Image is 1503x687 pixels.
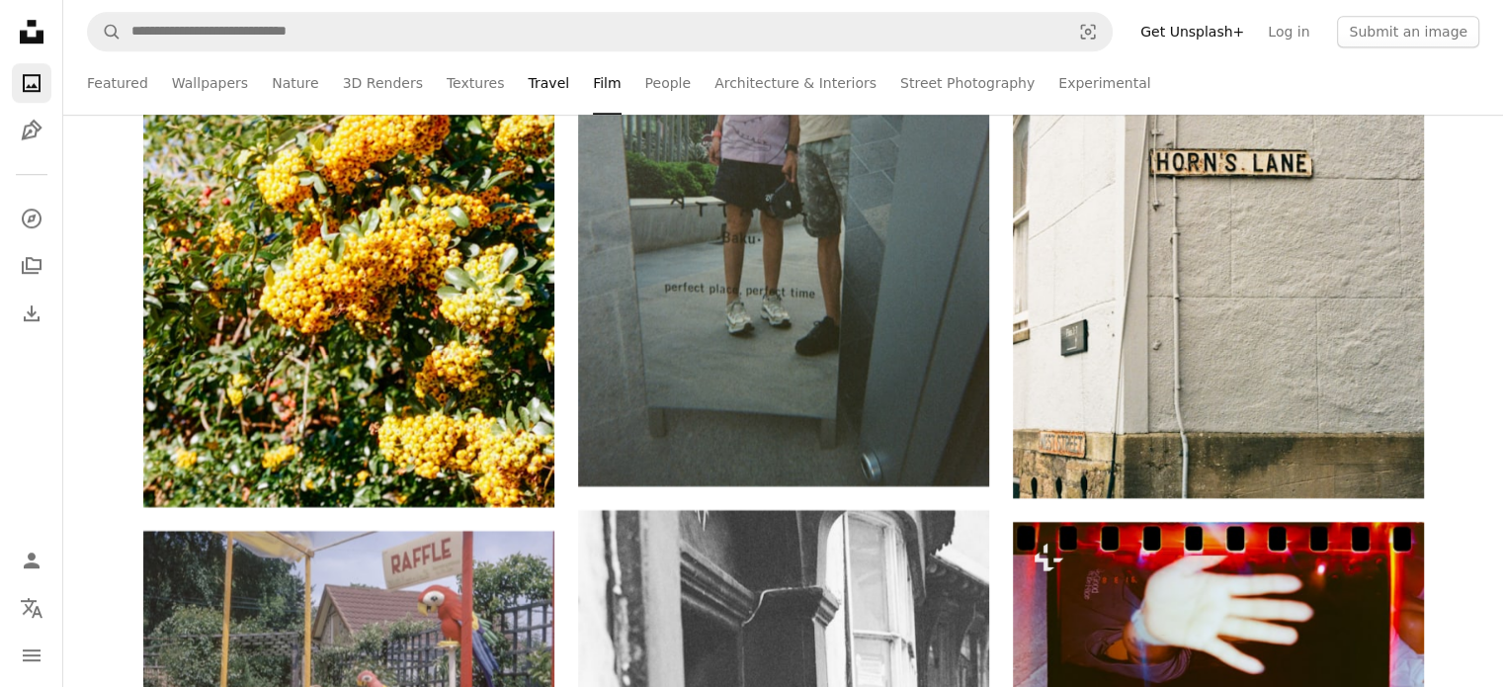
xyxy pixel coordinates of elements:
[87,12,1113,51] form: Find visuals sitewide
[272,51,318,115] a: Nature
[88,13,122,50] button: Search Unsplash
[578,167,989,185] a: Two people reflected in a mirrored sign
[12,636,51,675] button: Menu
[12,246,51,286] a: Collections
[12,12,51,55] a: Home — Unsplash
[12,199,51,238] a: Explore
[143,658,554,676] a: red wooden parrot table decors beside brown wicker basket
[1013,179,1424,197] a: A street sign reads horn's lane on a building.
[645,51,692,115] a: People
[12,111,51,150] a: Illustrations
[447,51,505,115] a: Textures
[1337,16,1479,47] button: Submit an image
[1256,16,1321,47] a: Log in
[1064,13,1112,50] button: Visual search
[12,63,51,103] a: Photos
[714,51,877,115] a: Architecture & Interiors
[12,294,51,333] a: Download History
[12,541,51,580] a: Log in / Sign up
[87,51,148,115] a: Featured
[900,51,1035,115] a: Street Photography
[343,51,423,115] a: 3D Renders
[528,51,569,115] a: Travel
[143,187,554,205] a: A bush with clusters of small yellow berries.
[172,51,248,115] a: Wallpapers
[12,588,51,628] button: Language
[1013,649,1424,667] a: a hand reaching out of a film strip
[1128,16,1256,47] a: Get Unsplash+
[1058,51,1150,115] a: Experimental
